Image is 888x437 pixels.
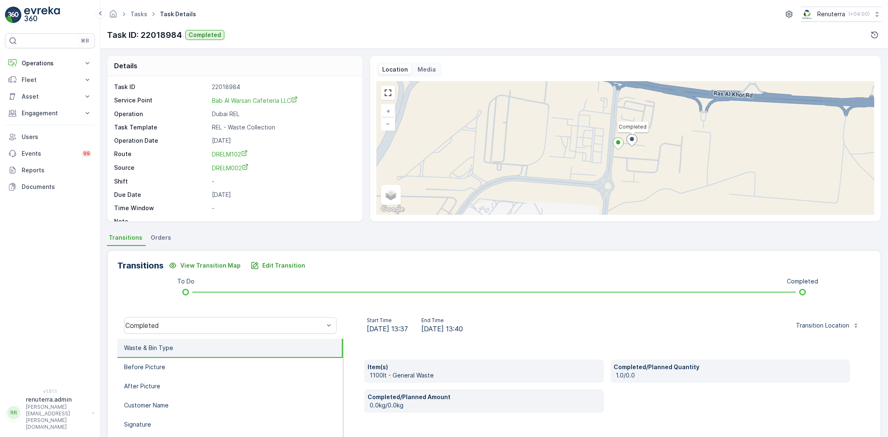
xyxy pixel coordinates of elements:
[5,7,22,23] img: logo
[109,233,142,242] span: Transitions
[180,261,241,270] p: View Transition Map
[22,92,78,101] p: Asset
[212,123,354,132] p: REL - Waste Collection
[114,204,209,212] p: Time Window
[130,10,147,17] a: Tasks
[379,204,406,215] a: Open this area in Google Maps (opens a new window)
[26,404,88,430] p: [PERSON_NAME][EMAIL_ADDRESS][PERSON_NAME][DOMAIN_NAME]
[791,319,864,332] button: Transition Location
[418,65,436,74] p: Media
[212,177,354,186] p: -
[368,393,601,401] p: Completed/Planned Amount
[212,97,298,104] span: Bab Al Warsan Cafeteria LLC
[616,371,847,380] p: 1.0/0.0
[109,12,118,20] a: Homepage
[124,420,151,429] p: Signature
[212,164,249,171] span: DRELM002
[114,150,209,159] p: Route
[787,277,818,286] p: Completed
[848,11,870,17] p: ( +04:00 )
[386,120,390,127] span: −
[382,186,400,204] a: Layers
[114,83,209,91] p: Task ID
[114,191,209,199] p: Due Date
[212,204,354,212] p: -
[117,259,164,272] p: Transitions
[212,191,354,199] p: [DATE]
[5,55,95,72] button: Operations
[5,72,95,88] button: Fleet
[212,150,354,159] a: DRELM102
[107,29,182,41] p: Task ID: 22018984
[22,133,92,141] p: Users
[114,177,209,186] p: Shift
[212,110,354,118] p: Dubai REL
[5,389,95,394] span: v 1.51.1
[7,406,20,420] div: RR
[124,363,165,371] p: Before Picture
[124,401,169,410] p: Customer Name
[212,151,248,158] span: DRELM102
[262,261,305,270] p: Edit Transition
[124,344,173,352] p: Waste & Bin Type
[124,382,160,390] p: After Picture
[24,7,60,23] img: logo_light-DOdMpM7g.png
[83,150,90,157] p: 99
[5,179,95,195] a: Documents
[5,395,95,430] button: RRrenuterra.admin[PERSON_NAME][EMAIL_ADDRESS][PERSON_NAME][DOMAIN_NAME]
[367,324,408,334] span: [DATE] 13:37
[22,109,78,117] p: Engagement
[382,105,394,117] a: Zoom In
[382,65,408,74] p: Location
[114,164,209,172] p: Source
[817,10,845,18] p: Renuterra
[212,217,354,226] p: -
[177,277,194,286] p: To Do
[125,322,324,329] div: Completed
[22,183,92,191] p: Documents
[382,87,394,99] a: View Fullscreen
[114,61,137,71] p: Details
[114,137,209,145] p: Operation Date
[5,162,95,179] a: Reports
[26,395,88,404] p: renuterra.admin
[158,10,198,18] span: Task Details
[246,259,310,272] button: Edit Transition
[164,259,246,272] button: View Transition Map
[370,371,601,380] p: 1100lt - General Waste
[151,233,171,242] span: Orders
[421,317,463,324] p: End Time
[212,164,354,172] a: DRELM002
[114,123,209,132] p: Task Template
[22,166,92,174] p: Reports
[22,149,77,158] p: Events
[382,117,394,130] a: Zoom Out
[370,401,601,410] p: 0.0kg/0.0kg
[5,129,95,145] a: Users
[801,7,881,22] button: Renuterra(+04:00)
[114,110,209,118] p: Operation
[212,137,354,145] p: [DATE]
[22,59,78,67] p: Operations
[5,105,95,122] button: Engagement
[614,363,847,371] p: Completed/Planned Quantity
[212,83,354,91] p: 22018984
[801,10,814,19] img: Screenshot_2024-07-26_at_13.33.01.png
[796,321,849,330] p: Transition Location
[185,30,224,40] button: Completed
[5,145,95,162] a: Events99
[367,317,408,324] p: Start Time
[212,96,354,105] a: Bab Al Warsan Cafeteria LLC
[189,31,221,39] p: Completed
[421,324,463,334] span: [DATE] 13:40
[379,204,406,215] img: Google
[81,37,89,44] p: ⌘B
[22,76,78,84] p: Fleet
[5,88,95,105] button: Asset
[114,217,209,226] p: Note
[368,363,601,371] p: Item(s)
[386,107,390,114] span: +
[114,96,209,105] p: Service Point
